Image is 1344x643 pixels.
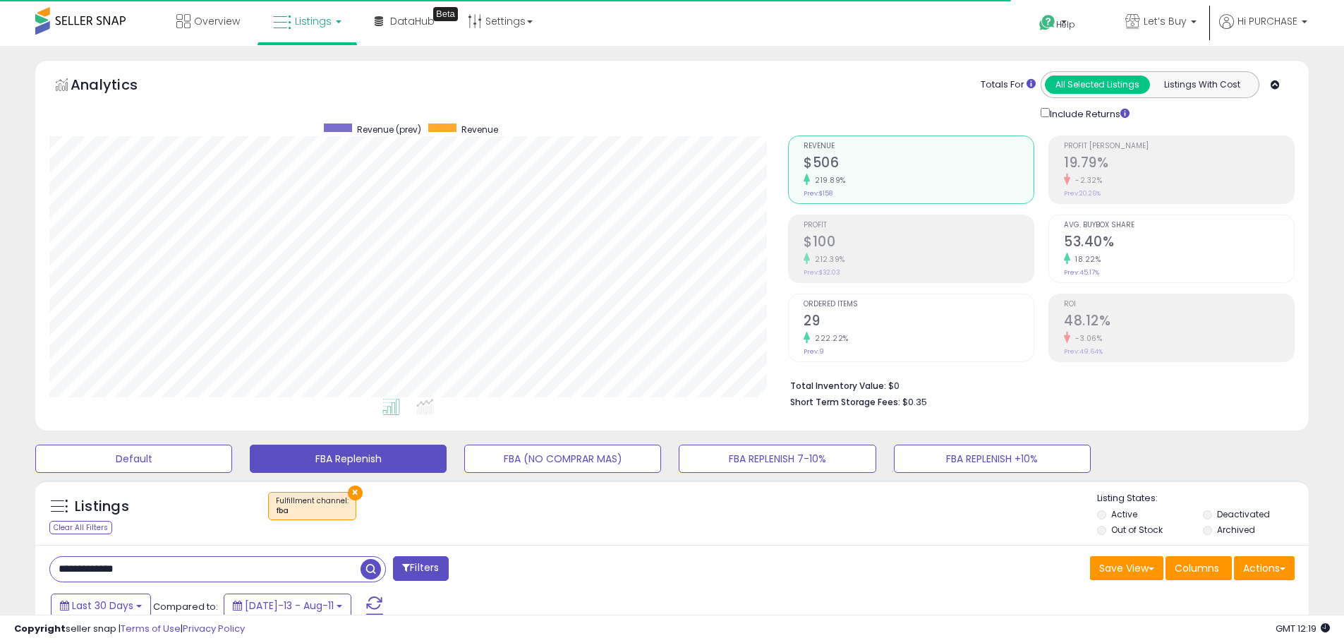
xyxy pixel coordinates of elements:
h2: $100 [804,234,1034,253]
small: Prev: 9 [804,347,824,356]
i: Get Help [1039,14,1056,32]
span: Hi PURCHASE [1237,14,1297,28]
button: Actions [1234,556,1295,580]
button: FBA Replenish [250,445,447,473]
span: [DATE]-13 - Aug-11 [245,599,334,613]
span: $0.35 [902,395,927,409]
strong: Copyright [14,622,66,635]
span: DataHub [390,14,435,28]
p: Listing States: [1097,492,1309,505]
span: Help [1056,18,1075,30]
small: Prev: $158 [804,189,833,198]
span: Compared to: [153,600,218,613]
div: Tooltip anchor [433,7,458,21]
small: 219.89% [810,175,846,186]
a: Help [1028,4,1103,46]
label: Deactivated [1217,508,1270,520]
span: ROI [1064,301,1294,308]
a: Terms of Use [121,622,181,635]
small: -3.06% [1070,333,1102,344]
h2: 19.79% [1064,155,1294,174]
h2: 48.12% [1064,313,1294,332]
button: Last 30 Days [51,594,151,618]
span: Listings [295,14,332,28]
small: 222.22% [810,333,849,344]
span: Columns [1175,561,1219,575]
button: [DATE]-13 - Aug-11 [224,594,351,618]
h2: 29 [804,313,1034,332]
div: Totals For [981,78,1036,92]
small: 18.22% [1070,254,1101,265]
button: FBA (NO COMPRAR MAS) [464,445,661,473]
small: Prev: 20.26% [1064,189,1101,198]
button: Save View [1090,556,1163,580]
label: Out of Stock [1111,524,1163,536]
span: 2025-09-12 12:19 GMT [1276,622,1330,635]
a: Privacy Policy [183,622,245,635]
div: Clear All Filters [49,521,112,534]
button: Filters [393,556,448,581]
span: Let’s Buy [1144,14,1187,28]
small: 212.39% [810,254,845,265]
h2: 53.40% [1064,234,1294,253]
span: Ordered Items [804,301,1034,308]
span: Revenue [804,143,1034,150]
small: -2.32% [1070,175,1102,186]
span: Revenue [461,124,498,136]
b: Total Inventory Value: [790,380,886,392]
h5: Listings [75,497,129,517]
button: Columns [1166,556,1232,580]
span: Profit [804,222,1034,229]
button: FBA REPLENISH 7-10% [679,445,876,473]
label: Active [1111,508,1137,520]
div: seller snap | | [14,623,245,636]
h5: Analytics [71,75,165,98]
small: Prev: 49.64% [1064,347,1103,356]
button: All Selected Listings [1045,76,1150,94]
label: Archived [1217,524,1255,536]
button: FBA REPLENISH +10% [894,445,1091,473]
span: Avg. Buybox Share [1064,222,1294,229]
div: Include Returns [1030,105,1146,121]
span: Overview [194,14,240,28]
button: Listings With Cost [1149,76,1254,94]
span: Profit [PERSON_NAME] [1064,143,1294,150]
button: × [348,486,363,500]
b: Short Term Storage Fees: [790,396,900,408]
span: Last 30 Days [72,599,133,613]
a: Hi PURCHASE [1219,14,1307,46]
div: fba [276,506,349,516]
span: Revenue (prev) [357,124,421,136]
small: Prev: 45.17% [1064,268,1099,277]
span: Fulfillment channel : [276,495,349,517]
h2: $506 [804,155,1034,174]
button: Default [35,445,232,473]
li: $0 [790,376,1284,393]
small: Prev: $32.03 [804,268,840,277]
